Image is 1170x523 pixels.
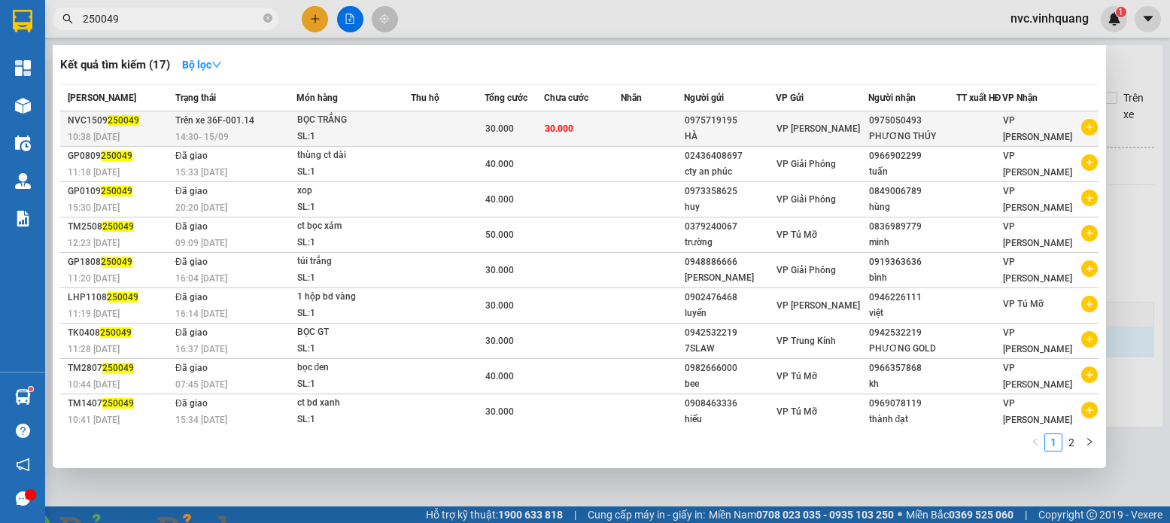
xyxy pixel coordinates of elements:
span: Đã giao [175,186,208,196]
span: message [16,491,30,506]
span: 11:19 [DATE] [68,309,120,319]
div: TM2508 [68,219,171,235]
div: 0975719195 [685,113,775,129]
span: VP Gửi [776,93,804,103]
div: bọc đen [297,360,410,376]
span: VP Tú Mỡ [776,230,817,240]
div: 0973358625 [685,184,775,199]
a: 2 [1063,434,1080,451]
span: 30.000 [485,265,514,275]
span: VP [PERSON_NAME] [1003,327,1072,354]
span: 11:18 [DATE] [68,167,120,178]
div: GP0109 [68,184,171,199]
div: hiếu [685,412,775,427]
span: VP [PERSON_NAME] [776,300,860,311]
span: 30.000 [485,406,514,417]
span: VP Trung Kính [776,336,836,346]
span: 07:45 [DATE] [175,379,227,390]
span: VP Nhận [1002,93,1038,103]
span: 15:30 [DATE] [68,202,120,213]
span: VP [PERSON_NAME] [1003,115,1072,142]
img: logo-vxr [13,10,32,32]
div: 1 hộp bd vàng [297,289,410,306]
span: 250049 [102,221,134,232]
span: 250049 [101,257,132,267]
span: VP Giải Phóng [776,194,836,205]
div: 0379240067 [685,219,775,235]
div: NVC1509 [68,113,171,129]
img: solution-icon [15,211,31,227]
span: Nhãn [621,93,642,103]
div: 7SLAW [685,341,775,357]
span: VP [PERSON_NAME] [1003,221,1072,248]
div: tuấn [869,164,956,180]
div: PHƯƠNG GOLD [869,341,956,357]
div: 0919363636 [869,254,956,270]
div: 0942532219 [685,325,775,341]
div: hùng [869,199,956,215]
span: Người nhận [868,93,916,103]
span: 250049 [107,292,138,303]
div: 0975050493 [869,113,956,129]
span: 250049 [108,115,139,126]
button: left [1026,433,1044,452]
span: plus-circle [1081,296,1098,312]
span: 14:30 - 15/09 [175,132,229,142]
input: Tìm tên, số ĐT hoặc mã đơn [83,11,260,27]
div: TK0408 [68,325,171,341]
div: GP1808 [68,254,171,270]
span: down [211,59,222,70]
span: plus-circle [1081,190,1098,206]
span: plus-circle [1081,402,1098,418]
span: 10:44 [DATE] [68,379,120,390]
strong: Bộ lọc [182,59,222,71]
img: dashboard-icon [15,60,31,76]
img: warehouse-icon [15,135,31,151]
div: TM2807 [68,360,171,376]
span: 250049 [102,398,134,409]
button: Bộ lọcdown [170,53,234,77]
div: SL: 1 [297,270,410,287]
div: luyến [685,306,775,321]
span: Đã giao [175,292,208,303]
div: minh [869,235,956,251]
span: 10:41 [DATE] [68,415,120,425]
span: Chưa cước [544,93,588,103]
span: 15:33 [DATE] [175,167,227,178]
div: 0902476468 [685,290,775,306]
span: Người gửi [684,93,724,103]
span: VP Giải Phóng [776,265,836,275]
div: 0836989779 [869,219,956,235]
div: bình [869,270,956,286]
span: 09:09 [DATE] [175,238,227,248]
span: 250049 [100,327,132,338]
span: 250049 [101,151,132,161]
span: 50.000 [485,230,514,240]
li: 1 [1044,433,1062,452]
img: warehouse-icon [15,389,31,405]
div: SL: 1 [297,164,410,181]
span: 40.000 [485,159,514,169]
span: 11:20 [DATE] [68,273,120,284]
img: warehouse-icon [15,98,31,114]
span: VP Giải Phóng [776,159,836,169]
div: cty an phúc [685,164,775,180]
div: 0908463336 [685,396,775,412]
span: [PERSON_NAME] [68,93,136,103]
span: VP [PERSON_NAME] [1003,363,1072,390]
span: question-circle [16,424,30,438]
div: SL: 1 [297,306,410,322]
span: 11:28 [DATE] [68,344,120,354]
div: SL: 1 [297,129,410,145]
span: Đã giao [175,221,208,232]
strong: CÔNG TY TNHH VĨNH QUANG [114,26,318,41]
span: plus-circle [1081,366,1098,383]
img: logo [16,23,87,94]
span: close-circle [263,14,272,23]
div: SL: 1 [297,199,410,216]
div: 0942532219 [869,325,956,341]
span: 30.000 [485,123,514,134]
div: huy [685,199,775,215]
div: 0966357868 [869,360,956,376]
div: TM1407 [68,396,171,412]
